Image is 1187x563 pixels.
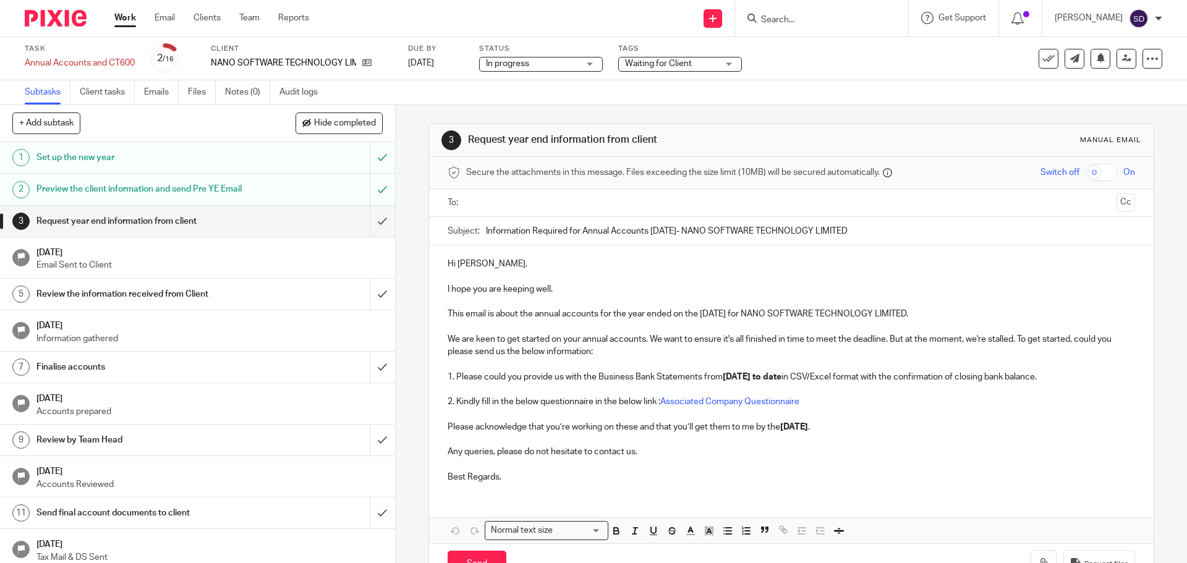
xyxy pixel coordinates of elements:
[441,130,461,150] div: 3
[1123,166,1135,179] span: On
[157,51,174,66] div: 2
[211,44,393,54] label: Client
[1091,49,1110,69] button: Snooze task
[12,213,30,230] div: 3
[448,371,1134,383] p: 1. Please could you provide us with the Business Bank Statements from in CSV/Excel format with th...
[488,524,555,537] span: Normal text size
[660,397,799,406] a: Associated Company Questionnaire
[194,12,221,24] a: Clients
[12,431,30,449] div: 9
[36,212,250,231] h1: Request year end information from client
[36,285,250,303] h1: Review the information received from Client
[408,59,434,67] span: [DATE]
[12,181,30,198] div: 2
[25,57,135,69] div: Annual Accounts and CT600
[625,59,692,68] span: Waiting for Client
[36,148,250,167] h1: Set up the new year
[188,80,216,104] a: Files
[479,44,603,54] label: Status
[938,14,986,22] span: Get Support
[448,197,461,209] label: To:
[239,12,260,24] a: Team
[36,462,383,478] h1: [DATE]
[370,174,395,205] div: Mark as to do
[12,149,30,166] div: 1
[144,80,179,104] a: Emails
[466,166,880,179] span: Secure the attachments in this message. Files exceeding the size limit (10MB) will be secured aut...
[1080,135,1141,145] div: Manual email
[36,316,383,332] h1: [DATE]
[448,308,1134,320] p: This email is about the annual accounts for the year ended on the [DATE] for NANO SOFTWARE TECHNO...
[370,425,395,455] div: Mark as done
[618,44,742,54] label: Tags
[448,471,1134,483] p: Best Regards,
[760,15,871,26] input: Search
[448,396,1134,408] p: 2. Kindly fill in the below questionnaire in the below link :
[36,504,250,522] h1: Send final account documents to client
[1065,49,1084,69] a: Send new email to NANO SOFTWARE TECHNOLOGY LIMITED
[486,59,529,68] span: In progress
[1055,12,1123,24] p: [PERSON_NAME]
[12,358,30,376] div: 7
[448,258,1134,270] p: Hi [PERSON_NAME],
[723,373,781,381] strong: [DATE] to date
[780,423,808,431] strong: [DATE]
[36,535,383,551] h1: [DATE]
[448,421,1134,433] p: Please acknowledge that you’re working on these and that you’ll get them to me by the .
[556,524,601,537] input: Search for option
[883,168,892,177] i: Files are stored in Pixie and a secure link is sent to the message recipient.
[370,206,395,237] div: Mark as done
[80,80,135,104] a: Client tasks
[279,80,327,104] a: Audit logs
[1129,9,1149,28] img: svg%3E
[211,57,356,69] p: NANO SOFTWARE TECHNOLOGY LIMITED
[36,243,383,259] h1: [DATE]
[25,44,135,54] label: Task
[448,446,1134,458] p: Any queries, please do not hesitate to contact us.
[362,58,372,67] i: Open client page
[36,389,383,405] h1: [DATE]
[314,119,376,129] span: Hide completed
[12,286,30,303] div: 5
[278,12,309,24] a: Reports
[36,358,250,376] h1: Finalise accounts
[408,44,464,54] label: Due by
[1117,49,1136,69] a: Reassign task
[1040,166,1079,179] span: Switch off
[225,80,270,104] a: Notes (0)
[448,333,1134,358] p: We are keen to get started on your annual accounts. We want to ensure it's all finished in time t...
[155,12,175,24] a: Email
[36,405,383,418] p: Accounts prepared
[114,12,136,24] a: Work
[370,142,395,173] div: Mark as to do
[448,225,480,237] label: Subject:
[36,180,250,198] h1: Preview the client information and send Pre YE Email
[12,112,80,133] button: + Add subtask
[163,56,174,62] small: /16
[36,259,383,271] p: Email Sent to Client
[468,133,818,146] h1: Request year end information from client
[36,431,250,449] h1: Review by Team Head
[296,112,383,133] button: Hide completed
[448,283,1134,295] p: I hope you are keeping well.
[485,521,608,540] div: Search for option
[36,332,383,345] p: Information gathered
[25,10,87,27] img: Pixie
[1117,193,1135,212] button: Cc
[36,478,383,491] p: Accounts Reviewed
[12,504,30,522] div: 11
[370,497,395,528] div: Mark as done
[370,352,395,383] div: Mark as done
[25,80,70,104] a: Subtasks
[370,279,395,310] div: Mark as done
